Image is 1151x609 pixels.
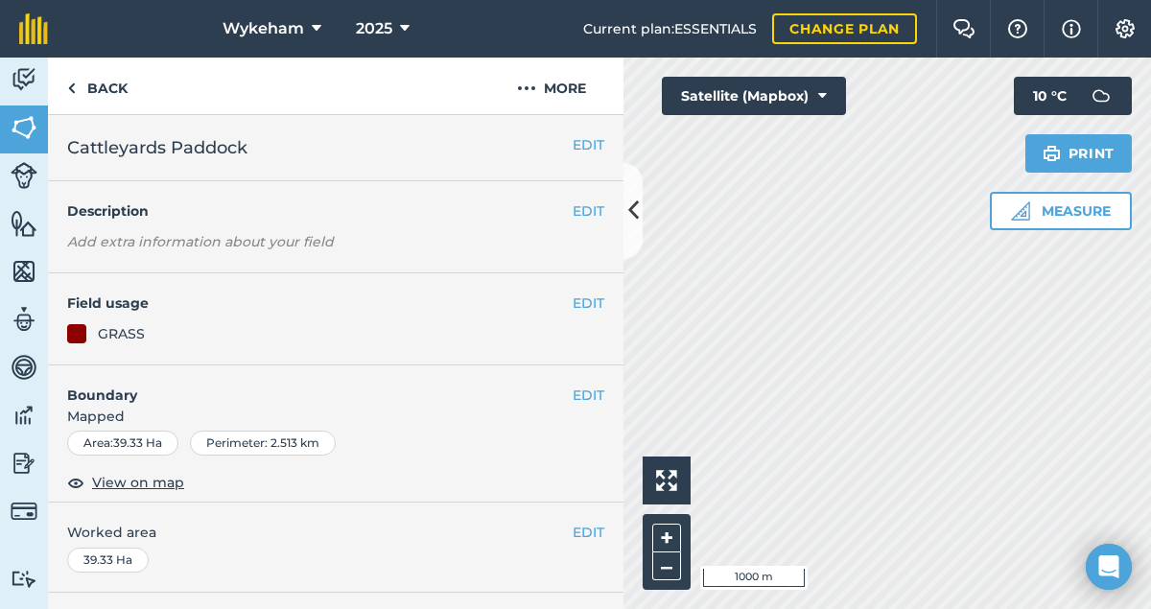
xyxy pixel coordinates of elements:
button: + [652,524,681,552]
img: A cog icon [1114,19,1137,38]
img: svg+xml;base64,PD94bWwgdmVyc2lvbj0iMS4wIiBlbmNvZGluZz0idXRmLTgiPz4KPCEtLSBHZW5lcmF0b3I6IEFkb2JlIE... [1082,77,1120,115]
img: A question mark icon [1006,19,1029,38]
button: – [652,552,681,580]
span: Mapped [48,406,623,427]
img: fieldmargin Logo [19,13,48,44]
img: svg+xml;base64,PD94bWwgdmVyc2lvbj0iMS4wIiBlbmNvZGluZz0idXRmLTgiPz4KPCEtLSBHZW5lcmF0b3I6IEFkb2JlIE... [11,401,37,430]
button: EDIT [573,134,604,155]
h4: Boundary [48,365,573,406]
img: svg+xml;base64,PD94bWwgdmVyc2lvbj0iMS4wIiBlbmNvZGluZz0idXRmLTgiPz4KPCEtLSBHZW5lcmF0b3I6IEFkb2JlIE... [11,65,37,94]
button: Print [1025,134,1133,173]
img: svg+xml;base64,PD94bWwgdmVyc2lvbj0iMS4wIiBlbmNvZGluZz0idXRmLTgiPz4KPCEtLSBHZW5lcmF0b3I6IEFkb2JlIE... [11,305,37,334]
span: 2025 [356,17,392,40]
img: svg+xml;base64,PHN2ZyB4bWxucz0iaHR0cDovL3d3dy53My5vcmcvMjAwMC9zdmciIHdpZHRoPSI5IiBoZWlnaHQ9IjI0Ii... [67,77,76,100]
span: Cattleyards Paddock [67,134,247,161]
img: svg+xml;base64,PHN2ZyB4bWxucz0iaHR0cDovL3d3dy53My5vcmcvMjAwMC9zdmciIHdpZHRoPSI1NiIgaGVpZ2h0PSI2MC... [11,113,37,142]
img: svg+xml;base64,PD94bWwgdmVyc2lvbj0iMS4wIiBlbmNvZGluZz0idXRmLTgiPz4KPCEtLSBHZW5lcmF0b3I6IEFkb2JlIE... [11,498,37,525]
button: EDIT [573,200,604,222]
img: svg+xml;base64,PHN2ZyB4bWxucz0iaHR0cDovL3d3dy53My5vcmcvMjAwMC9zdmciIHdpZHRoPSIxOSIgaGVpZ2h0PSIyNC... [1043,142,1061,165]
img: svg+xml;base64,PHN2ZyB4bWxucz0iaHR0cDovL3d3dy53My5vcmcvMjAwMC9zdmciIHdpZHRoPSIyMCIgaGVpZ2h0PSIyNC... [517,77,536,100]
button: Measure [990,192,1132,230]
div: Open Intercom Messenger [1086,544,1132,590]
span: Current plan : ESSENTIALS [583,18,757,39]
div: Perimeter : 2.513 km [190,431,336,456]
button: EDIT [573,522,604,543]
h4: Description [67,200,604,222]
img: svg+xml;base64,PHN2ZyB4bWxucz0iaHR0cDovL3d3dy53My5vcmcvMjAwMC9zdmciIHdpZHRoPSIxOCIgaGVpZ2h0PSIyNC... [67,471,84,494]
img: Four arrows, one pointing top left, one top right, one bottom right and the last bottom left [656,470,677,491]
img: svg+xml;base64,PD94bWwgdmVyc2lvbj0iMS4wIiBlbmNvZGluZz0idXRmLTgiPz4KPCEtLSBHZW5lcmF0b3I6IEFkb2JlIE... [11,162,37,189]
button: 10 °C [1014,77,1132,115]
img: Two speech bubbles overlapping with the left bubble in the forefront [952,19,975,38]
span: 10 ° C [1033,77,1067,115]
button: More [480,58,623,114]
img: svg+xml;base64,PHN2ZyB4bWxucz0iaHR0cDovL3d3dy53My5vcmcvMjAwMC9zdmciIHdpZHRoPSI1NiIgaGVpZ2h0PSI2MC... [11,257,37,286]
span: Wykeham [223,17,304,40]
img: svg+xml;base64,PD94bWwgdmVyc2lvbj0iMS4wIiBlbmNvZGluZz0idXRmLTgiPz4KPCEtLSBHZW5lcmF0b3I6IEFkb2JlIE... [11,570,37,588]
img: svg+xml;base64,PD94bWwgdmVyc2lvbj0iMS4wIiBlbmNvZGluZz0idXRmLTgiPz4KPCEtLSBHZW5lcmF0b3I6IEFkb2JlIE... [11,449,37,478]
button: EDIT [573,293,604,314]
a: Back [48,58,147,114]
div: Area : 39.33 Ha [67,431,178,456]
img: svg+xml;base64,PHN2ZyB4bWxucz0iaHR0cDovL3d3dy53My5vcmcvMjAwMC9zdmciIHdpZHRoPSIxNyIgaGVpZ2h0PSIxNy... [1062,17,1081,40]
div: GRASS [98,323,145,344]
img: Ruler icon [1011,201,1030,221]
span: View on map [92,472,184,493]
span: Worked area [67,522,604,543]
h4: Field usage [67,293,573,314]
button: View on map [67,471,184,494]
button: EDIT [573,385,604,406]
img: svg+xml;base64,PD94bWwgdmVyc2lvbj0iMS4wIiBlbmNvZGluZz0idXRmLTgiPz4KPCEtLSBHZW5lcmF0b3I6IEFkb2JlIE... [11,353,37,382]
em: Add extra information about your field [67,233,334,250]
a: Change plan [772,13,917,44]
button: Satellite (Mapbox) [662,77,846,115]
div: 39.33 Ha [67,548,149,573]
img: svg+xml;base64,PHN2ZyB4bWxucz0iaHR0cDovL3d3dy53My5vcmcvMjAwMC9zdmciIHdpZHRoPSI1NiIgaGVpZ2h0PSI2MC... [11,209,37,238]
